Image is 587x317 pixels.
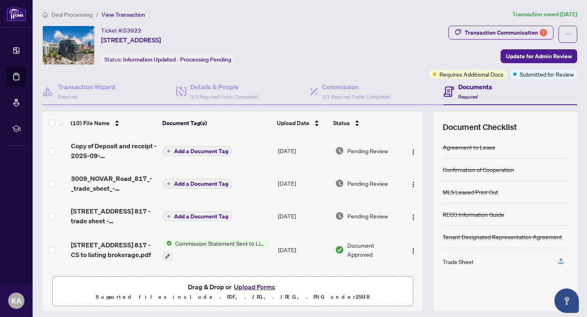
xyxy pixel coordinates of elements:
[42,12,48,18] span: home
[407,209,420,222] button: Logo
[71,206,157,226] span: [STREET_ADDRESS] 817 - trade sheet - [PERSON_NAME] to Review.pdf
[501,49,577,63] button: Update for Admin Review
[335,146,344,155] img: Document Status
[410,149,417,155] img: Logo
[347,146,388,155] span: Pending Review
[163,211,232,222] button: Add a Document Tag
[443,121,517,133] span: Document Checklist
[101,26,141,35] div: Ticket #:
[174,181,228,187] span: Add a Document Tag
[163,239,172,248] img: Status Icon
[163,211,232,221] button: Add a Document Tag
[159,112,274,134] th: Document Tag(s)
[58,94,77,100] span: Required
[410,181,417,188] img: Logo
[275,267,332,300] td: [DATE]
[565,31,571,37] span: ellipsis
[274,112,330,134] th: Upload Date
[448,26,554,40] button: Transaction Communication2
[322,82,390,92] h4: Commission
[174,214,228,219] span: Add a Document Tag
[465,26,547,39] div: Transaction Communication
[57,292,408,302] p: Supported files include .PDF, .JPG, .JPEG, .PNG under 25 MB
[506,50,572,63] span: Update for Admin Review
[71,141,157,161] span: Copy of Deposit and receipt - 2025-09-25T155432394.pdf
[439,70,503,79] span: Requires Additional Docs
[7,6,26,21] img: logo
[458,82,492,92] h4: Documents
[163,178,232,189] button: Add a Document Tag
[43,26,94,64] img: IMG-W12406058_1.jpg
[67,112,159,134] th: (10) File Name
[96,10,98,19] li: /
[58,82,115,92] h4: Transaction Wizard
[443,257,474,266] div: Trade Sheet
[51,11,93,18] span: Deal Processing
[520,70,574,79] span: Submitted for Review
[163,179,232,189] button: Add a Document Tag
[101,35,161,45] span: [STREET_ADDRESS]
[53,277,413,307] span: Drag & Drop orUpload FormsSupported files include .PDF, .JPG, .JPEG, .PNG under25MB
[554,288,579,313] button: Open asap
[347,211,388,220] span: Pending Review
[275,134,332,167] td: [DATE]
[335,179,344,188] img: Document Status
[71,240,157,260] span: [STREET_ADDRESS] 817 - CS to listing brokerage.pdf
[333,119,350,128] span: Status
[163,146,232,156] button: Add a Document Tag
[410,248,417,254] img: Logo
[407,177,420,190] button: Logo
[458,94,478,100] span: Required
[330,112,401,134] th: Status
[123,56,231,63] span: Information Updated - Processing Pending
[277,119,309,128] span: Upload Date
[443,210,504,219] div: RECO Information Guide
[443,232,562,241] div: Tenant Designated Representation Agreement
[163,239,269,261] button: Status IconCommission Statement Sent to Listing Brokerage
[190,82,258,92] h4: Details & People
[275,232,332,267] td: [DATE]
[512,10,577,19] article: Transaction saved [DATE]
[71,174,157,193] span: 3009_NOVAR_Road_817_-_trade_sheet_-_Khushboo_signed.pdf
[407,243,420,256] button: Logo
[167,214,171,218] span: plus
[443,143,495,152] div: Agreement to Lease
[172,239,269,248] span: Commission Statement Sent to Listing Brokerage
[102,11,145,18] span: View Transaction
[101,54,234,65] div: Status:
[407,144,420,157] button: Logo
[347,241,400,259] span: Document Approved
[71,119,110,128] span: (10) File Name
[275,200,332,232] td: [DATE]
[347,179,388,188] span: Pending Review
[167,182,171,186] span: plus
[11,295,22,306] span: KA
[443,165,514,174] div: Confirmation of Cooperation
[190,94,258,100] span: 3/3 Required Fields Completed
[322,94,390,100] span: 1/1 Required Fields Completed
[232,282,278,292] button: Upload Forms
[335,211,344,220] img: Document Status
[167,149,171,153] span: plus
[275,167,332,200] td: [DATE]
[174,148,228,154] span: Add a Document Tag
[410,214,417,220] img: Logo
[188,282,278,292] span: Drag & Drop or
[335,245,344,254] img: Document Status
[123,27,141,34] span: 53922
[443,187,498,196] div: MLS Leased Print Out
[540,29,547,36] div: 2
